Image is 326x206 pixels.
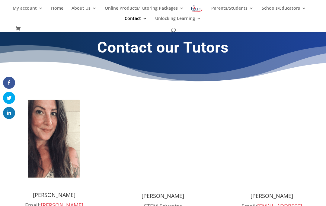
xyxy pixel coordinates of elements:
h4: [PERSON_NAME] [8,192,100,201]
a: Contact [125,16,147,27]
img: Focus on Learning [190,4,203,13]
a: Parents/Students [211,6,254,16]
span: [PERSON_NAME] [251,192,293,199]
a: Unlocking Learning [155,16,201,27]
a: Home [51,6,63,16]
a: Schools/Educators [262,6,306,16]
a: My account [13,6,43,16]
a: Online Products/Tutoring Packages [105,6,184,16]
h1: Contact our Tutors [33,38,293,60]
a: About Us [72,6,97,16]
span: [PERSON_NAME] [142,192,184,199]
